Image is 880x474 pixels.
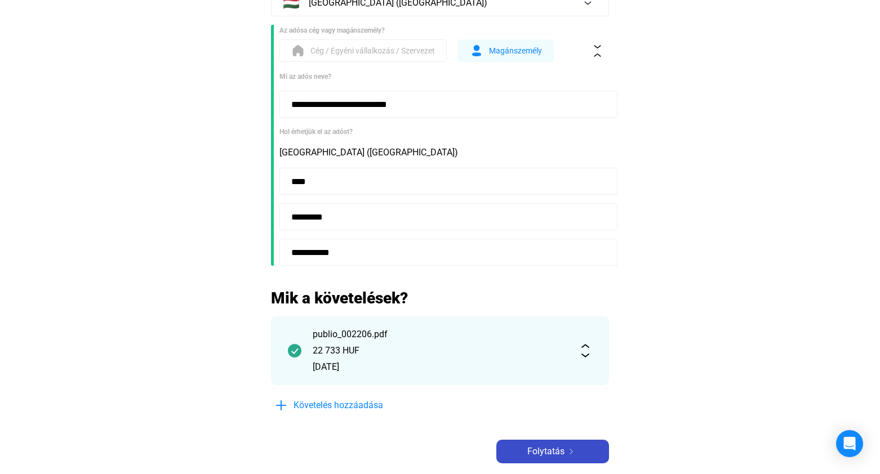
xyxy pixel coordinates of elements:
div: Open Intercom Messenger [836,430,863,457]
img: expand [579,344,592,357]
span: Folytatás [527,445,565,458]
img: form-org [291,44,305,57]
div: 22 733 HUF [313,344,567,357]
span: Magánszemély [489,44,542,57]
button: plus-blueKövetelés hozzáadása [271,393,440,417]
img: checkmark-darker-green-circle [288,344,301,357]
h2: Mik a követelések? [271,288,609,308]
div: Hol érhetjük el az adóst? [279,126,609,137]
button: collapse [585,39,609,62]
img: plus-blue [274,399,288,412]
div: [DATE] [313,360,567,374]
img: arrow-right-white [565,449,578,454]
span: Cég / Egyéni vállalkozás / Szervezet [310,44,435,57]
button: form-orgCég / Egyéni vállalkozás / Szervezet [279,39,447,62]
button: Folytatásarrow-right-white [496,440,609,463]
img: collapse [592,45,603,57]
span: Követelés hozzáadása [294,399,383,412]
div: [GEOGRAPHIC_DATA] ([GEOGRAPHIC_DATA]) [279,146,609,159]
button: form-indMagánszemély [458,39,554,62]
img: form-ind [470,44,483,57]
div: Az adósa cég vagy magánszemély? [279,25,609,36]
div: publio_002206.pdf [313,328,567,341]
div: Mi az adós neve? [279,71,609,82]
